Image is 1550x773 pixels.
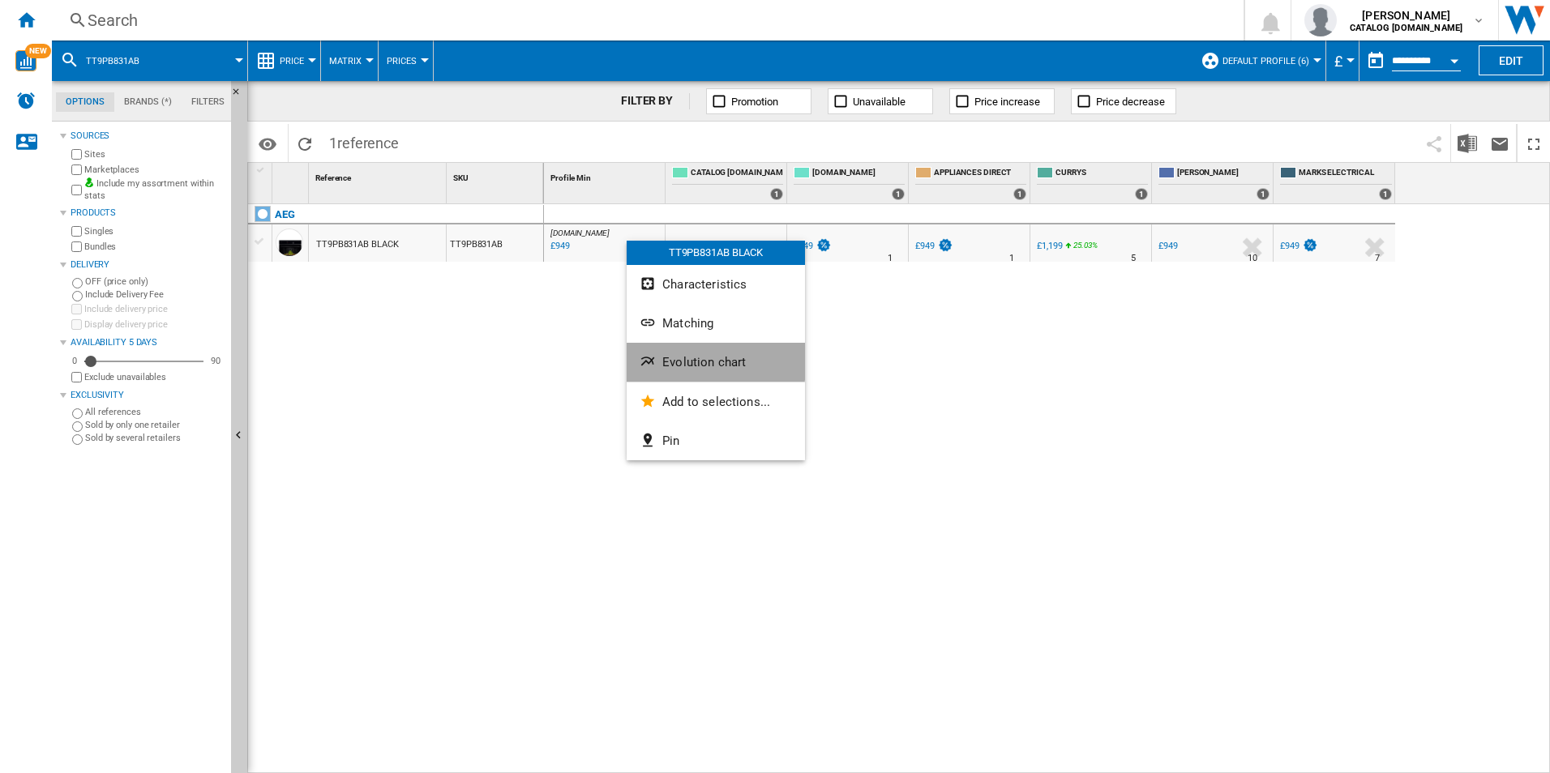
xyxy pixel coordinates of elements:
button: Evolution chart [627,343,805,382]
button: Characteristics [627,265,805,304]
span: Matching [662,316,713,331]
span: Pin [662,433,679,448]
span: Add to selections... [662,395,770,409]
span: Evolution chart [662,355,746,369]
button: Add to selections... [627,382,805,421]
div: TT9PB831AB BLACK [627,241,805,265]
span: Characteristics [662,277,747,292]
button: Pin... [627,421,805,460]
button: Matching [627,304,805,343]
